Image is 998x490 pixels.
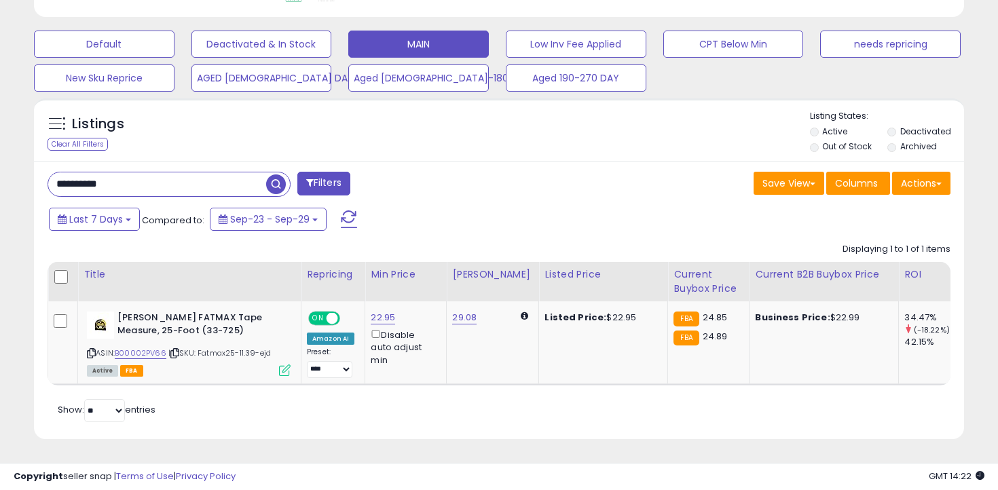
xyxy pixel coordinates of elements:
a: 29.08 [452,311,477,324]
button: Default [34,31,174,58]
div: Min Price [371,267,441,282]
span: Show: entries [58,403,155,416]
a: Terms of Use [116,470,174,483]
button: Aged [DEMOGRAPHIC_DATA]-180 DAY [348,64,489,92]
p: Listing States: [810,110,965,123]
span: OFF [338,313,360,324]
button: Last 7 Days [49,208,140,231]
div: Current Buybox Price [673,267,743,296]
div: Listed Price [544,267,662,282]
img: 31fri3cFh6L._SL40_.jpg [87,312,114,339]
div: Preset: [307,347,354,378]
a: 22.95 [371,311,395,324]
b: [PERSON_NAME] FATMAX Tape Measure, 25-Foot (33-725) [117,312,282,340]
button: New Sku Reprice [34,64,174,92]
button: Save View [754,172,824,195]
div: Repricing [307,267,359,282]
span: ON [310,313,327,324]
div: [PERSON_NAME] [452,267,533,282]
a: Privacy Policy [176,470,236,483]
div: ASIN: [87,312,291,375]
span: | SKU: Fatmax25-11.39-ejd [168,347,271,358]
button: Aged 190-270 DAY [506,64,646,92]
div: Amazon AI [307,333,354,345]
button: CPT Below Min [663,31,804,58]
span: Last 7 Days [69,212,123,226]
div: seller snap | | [14,470,236,483]
span: All listings currently available for purchase on Amazon [87,365,118,377]
b: Business Price: [755,311,830,324]
div: Disable auto adjust min [371,327,436,366]
label: Active [822,126,847,137]
button: MAIN [348,31,489,58]
span: Columns [835,176,878,190]
div: Displaying 1 to 1 of 1 items [843,243,950,256]
div: $22.99 [755,312,888,324]
div: Clear All Filters [48,138,108,151]
small: FBA [673,312,699,326]
button: Actions [892,172,950,195]
div: 34.47% [904,312,959,324]
small: FBA [673,331,699,345]
div: Title [84,267,295,282]
button: needs repricing [820,31,961,58]
span: FBA [120,365,143,377]
button: Low Inv Fee Applied [506,31,646,58]
div: 42.15% [904,336,959,348]
div: $22.95 [544,312,657,324]
a: B00002PV66 [115,347,166,359]
b: Listed Price: [544,311,606,324]
label: Out of Stock [822,140,872,152]
button: AGED [DEMOGRAPHIC_DATA] DAY [191,64,332,92]
h5: Listings [72,115,124,134]
small: (-18.22%) [914,324,950,335]
span: 2025-10-7 14:22 GMT [929,470,984,483]
button: Filters [297,172,350,195]
div: Current B2B Buybox Price [755,267,893,282]
button: Sep-23 - Sep-29 [210,208,327,231]
span: 24.85 [703,311,728,324]
button: Columns [826,172,890,195]
div: ROI [904,267,954,282]
label: Archived [900,140,937,152]
label: Deactivated [900,126,951,137]
button: Deactivated & In Stock [191,31,332,58]
strong: Copyright [14,470,63,483]
span: Sep-23 - Sep-29 [230,212,310,226]
span: Compared to: [142,214,204,227]
span: 24.89 [703,330,728,343]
